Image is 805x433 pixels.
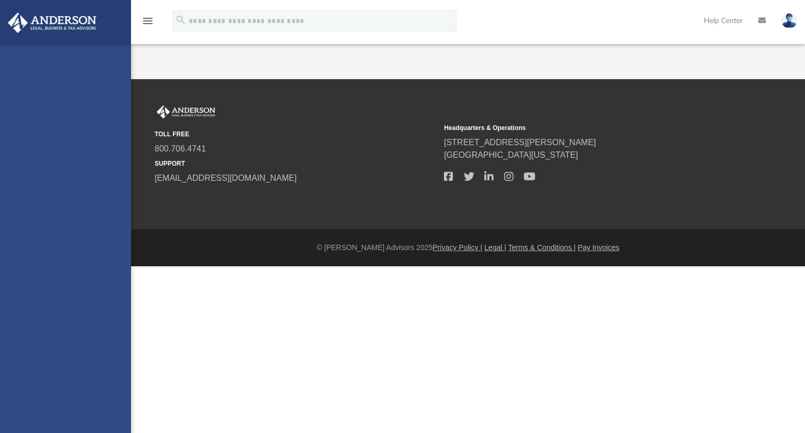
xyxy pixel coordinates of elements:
i: menu [142,15,154,27]
small: Headquarters & Operations [444,123,726,133]
a: Legal | [484,243,506,252]
a: menu [142,20,154,27]
img: User Pic [781,13,797,28]
small: TOLL FREE [155,129,437,139]
a: Privacy Policy | [433,243,483,252]
img: Anderson Advisors Platinum Portal [155,105,217,119]
a: [EMAIL_ADDRESS][DOMAIN_NAME] [155,174,297,182]
a: [GEOGRAPHIC_DATA][US_STATE] [444,150,578,159]
small: SUPPORT [155,159,437,168]
a: Pay Invoices [578,243,619,252]
a: [STREET_ADDRESS][PERSON_NAME] [444,138,596,147]
img: Anderson Advisors Platinum Portal [5,13,100,33]
a: 800.706.4741 [155,144,206,153]
a: Terms & Conditions | [508,243,576,252]
div: © [PERSON_NAME] Advisors 2025 [131,242,805,253]
i: search [175,14,187,26]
